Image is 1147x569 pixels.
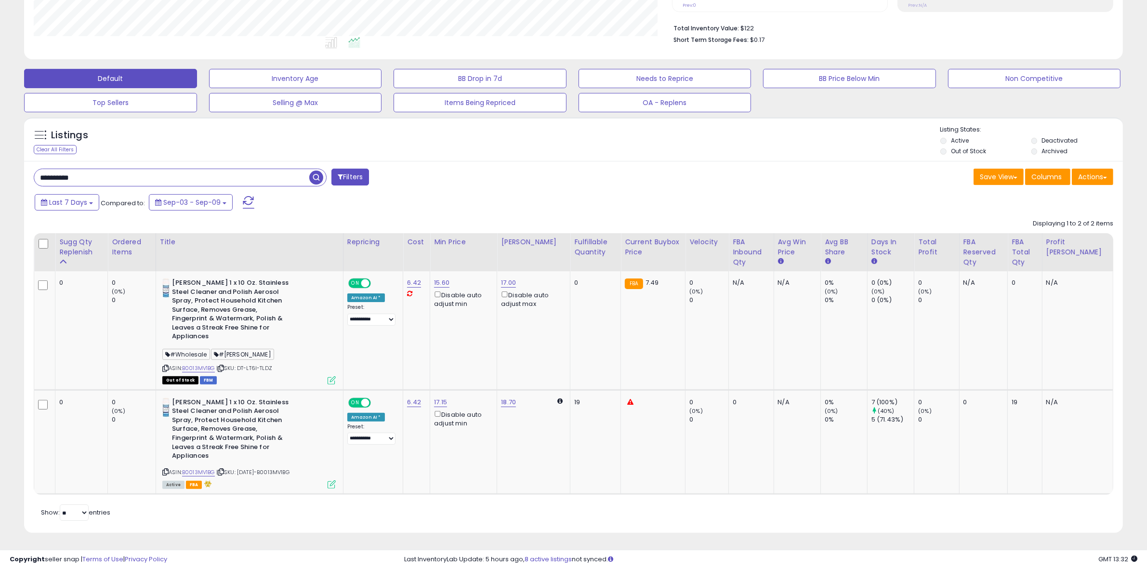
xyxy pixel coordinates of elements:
span: | SKU: DT-LT6I-TLDZ [216,364,272,372]
div: Displaying 1 to 2 of 2 items [1033,219,1113,228]
button: Actions [1072,169,1113,185]
button: BB Price Below Min [763,69,936,88]
div: 0 [574,278,613,287]
span: Last 7 Days [49,198,87,207]
div: N/A [778,278,814,287]
span: 7.49 [646,278,659,287]
span: All listings currently available for purchase on Amazon [162,481,185,489]
button: Needs to Reprice [579,69,751,88]
a: 18.70 [501,397,516,407]
span: Compared to: [101,198,145,208]
div: 0 [112,398,156,407]
div: Velocity [689,237,725,247]
b: [PERSON_NAME] 1 x 10 Oz. Stainless Steel Cleaner and Polish Aerosol Spray, Protect Household Kitc... [172,398,289,463]
div: Profit [PERSON_NAME] [1046,237,1109,257]
small: (0%) [871,288,885,295]
div: Disable auto adjust min [434,290,489,308]
span: ON [349,398,361,407]
small: (0%) [825,407,838,415]
button: Sep-03 - Sep-09 [149,194,233,211]
small: (0%) [112,288,125,295]
div: 5 (71.43%) [871,415,914,424]
b: Short Term Storage Fees: [673,36,749,44]
button: Top Sellers [24,93,197,112]
label: Out of Stock [951,147,986,155]
div: 0% [825,296,867,304]
small: Days In Stock. [871,257,877,266]
strong: Copyright [10,555,45,564]
div: Amazon AI * [347,413,385,422]
span: All listings that are currently out of stock and unavailable for purchase on Amazon [162,376,198,384]
div: Min Price [434,237,493,247]
small: (0%) [112,407,125,415]
small: (0%) [918,407,932,415]
h5: Listings [51,129,88,142]
div: ASIN: [162,278,336,384]
button: Last 7 Days [35,194,99,211]
img: 41YIrCz1mQL._SL40_.jpg [162,278,170,298]
div: 0 [733,398,766,407]
div: Cost [407,237,426,247]
div: 0 [918,278,959,287]
div: FBA Reserved Qty [963,237,1004,267]
small: (0%) [918,288,932,295]
div: N/A [733,278,766,287]
div: 0 [689,278,728,287]
div: 19 [1012,398,1035,407]
div: Clear All Filters [34,145,77,154]
div: 0 [963,398,1001,407]
button: OA - Replens [579,93,751,112]
label: Active [951,136,969,145]
div: Current Buybox Price [625,237,681,257]
b: [PERSON_NAME] 1 x 10 Oz. Stainless Steel Cleaner and Polish Aerosol Spray, Protect Household Kitc... [172,278,289,344]
span: 2025-09-17 13:32 GMT [1098,555,1137,564]
li: $122 [673,22,1106,33]
small: (0%) [689,288,703,295]
div: 0 [1012,278,1035,287]
div: Avg Win Price [778,237,817,257]
a: 17.00 [501,278,516,288]
button: Columns [1025,169,1070,185]
div: 0 [918,415,959,424]
a: 8 active listings [525,555,572,564]
small: Prev: N/A [908,2,927,8]
div: 0 (0%) [871,296,914,304]
div: Avg BB Share [825,237,863,257]
div: FBA Total Qty [1012,237,1038,267]
a: Privacy Policy [125,555,167,564]
span: #Wholesale [162,349,210,360]
div: 0 [112,278,156,287]
span: OFF [369,279,385,288]
label: Archived [1042,147,1068,155]
button: Save View [974,169,1024,185]
span: ON [349,279,361,288]
div: Total Profit [918,237,955,257]
small: FBA [625,278,643,289]
button: Selling @ Max [209,93,382,112]
div: Repricing [347,237,399,247]
a: 15.60 [434,278,449,288]
div: Amazon AI * [347,293,385,302]
div: 0 [59,398,100,407]
div: 0 [918,398,959,407]
small: (0%) [825,288,838,295]
div: [PERSON_NAME] [501,237,566,247]
div: seller snap | | [10,555,167,564]
th: Please note that this number is a calculation based on your required days of coverage and your ve... [55,233,108,271]
div: 0 [689,415,728,424]
div: 0 [689,398,728,407]
div: 0% [825,278,867,287]
a: 6.42 [407,278,421,288]
div: Preset: [347,304,396,326]
div: 7 (100%) [871,398,914,407]
button: Default [24,69,197,88]
small: Prev: 0 [683,2,696,8]
div: 0 [59,278,100,287]
img: 41YIrCz1mQL._SL40_.jpg [162,398,170,417]
div: N/A [778,398,814,407]
div: N/A [1046,398,1106,407]
div: N/A [963,278,1001,287]
div: Disable auto adjust min [434,409,489,428]
a: Terms of Use [82,555,123,564]
span: | SKU: [DATE]-B0013MV1BG [216,468,290,476]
